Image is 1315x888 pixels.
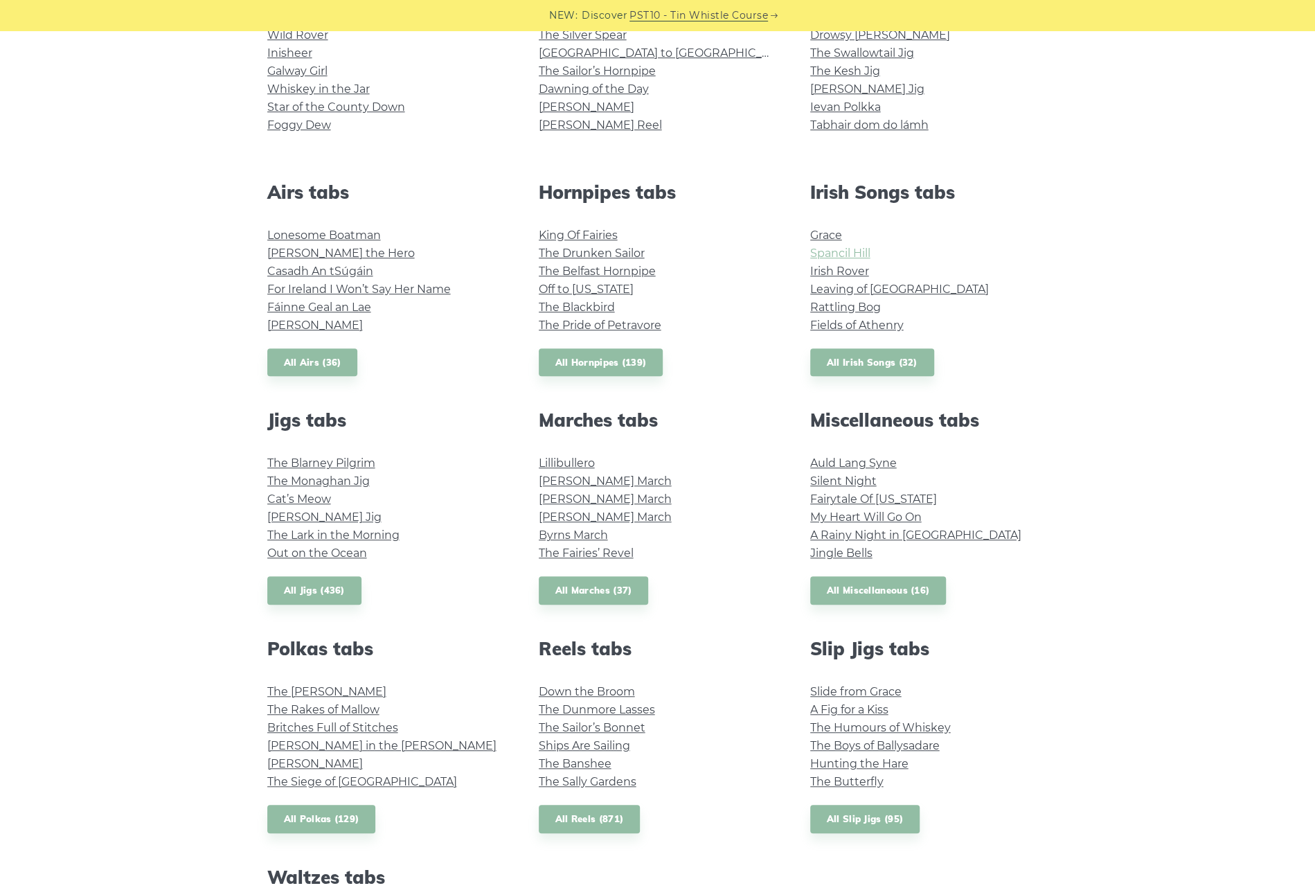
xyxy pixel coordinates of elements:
a: The Kesh Jig [810,64,880,78]
a: Lonesome Boatman [267,229,381,242]
a: Wild Rover [267,28,328,42]
a: All Polkas (129) [267,805,376,833]
a: Ships Are Sailing [539,739,630,752]
a: Slide from Grace [810,685,902,698]
a: Leaving of [GEOGRAPHIC_DATA] [810,283,989,296]
a: [PERSON_NAME] [267,757,363,770]
a: Irish Rover [810,265,869,278]
a: [GEOGRAPHIC_DATA] to [GEOGRAPHIC_DATA] [539,46,794,60]
h2: Irish Songs tabs [810,181,1048,203]
a: Off to [US_STATE] [539,283,634,296]
a: A Rainy Night in [GEOGRAPHIC_DATA] [810,529,1021,542]
a: Silent Night [810,474,877,488]
h2: Waltzes tabs [267,867,506,888]
a: All Airs (36) [267,348,358,377]
a: All Irish Songs (32) [810,348,934,377]
a: [PERSON_NAME] March [539,510,672,524]
h2: Slip Jigs tabs [810,638,1048,659]
a: The Dunmore Lasses [539,703,655,716]
a: King Of Fairies [539,229,618,242]
a: The Humours of Whiskey [810,721,951,734]
h2: Hornpipes tabs [539,181,777,203]
a: [PERSON_NAME] [539,100,634,114]
a: Star of the County Down [267,100,405,114]
a: Lillibullero [539,456,595,470]
a: [PERSON_NAME] Jig [267,510,382,524]
a: Out on the Ocean [267,547,367,560]
a: Auld Lang Syne [810,456,897,470]
h2: Marches tabs [539,409,777,431]
a: PST10 - Tin Whistle Course [629,8,768,24]
a: The [PERSON_NAME] [267,685,386,698]
a: All Slip Jigs (95) [810,805,920,833]
a: A Fig for a Kiss [810,703,888,716]
a: Fields of Athenry [810,319,904,332]
a: The Fairies’ Revel [539,547,634,560]
a: The Sailor’s Bonnet [539,721,645,734]
a: The Rakes of Mallow [267,703,379,716]
a: [PERSON_NAME] Jig [810,82,924,96]
a: [PERSON_NAME] the Hero [267,247,415,260]
a: Dawning of the Day [539,82,649,96]
span: NEW: [549,8,578,24]
a: [PERSON_NAME] in the [PERSON_NAME] [267,739,497,752]
a: Britches Full of Stitches [267,721,398,734]
h2: Airs tabs [267,181,506,203]
a: [PERSON_NAME] March [539,474,672,488]
a: The Monaghan Jig [267,474,370,488]
span: Discover [582,8,627,24]
a: Inisheer [267,46,312,60]
a: [PERSON_NAME] March [539,492,672,506]
a: All Hornpipes (139) [539,348,663,377]
a: The Silver Spear [539,28,627,42]
a: [PERSON_NAME] Reel [539,118,662,132]
a: The Sailor’s Hornpipe [539,64,656,78]
a: Down the Broom [539,685,635,698]
a: The Sally Gardens [539,775,636,788]
a: Hunting the Hare [810,757,909,770]
h2: Miscellaneous tabs [810,409,1048,431]
a: Foggy Dew [267,118,331,132]
a: Casadh An tSúgáin [267,265,373,278]
a: Fáinne Geal an Lae [267,301,371,314]
a: Jingle Bells [810,547,873,560]
a: Fairytale Of [US_STATE] [810,492,937,506]
a: Tabhair dom do lámh [810,118,929,132]
a: Grace [810,229,842,242]
a: The Drunken Sailor [539,247,645,260]
a: All Marches (37) [539,576,649,605]
a: The Lark in the Morning [267,529,400,542]
a: Ievan Polkka [810,100,881,114]
h2: Jigs tabs [267,409,506,431]
a: The Boys of Ballysadare [810,739,940,752]
a: The Butterfly [810,775,884,788]
a: All Reels (871) [539,805,641,833]
a: Rattling Bog [810,301,881,314]
a: For Ireland I Won’t Say Her Name [267,283,451,296]
a: The Blarney Pilgrim [267,456,375,470]
h2: Polkas tabs [267,638,506,659]
a: Cat’s Meow [267,492,331,506]
a: The Blackbird [539,301,615,314]
a: The Banshee [539,757,611,770]
a: [PERSON_NAME] [267,319,363,332]
a: Drowsy [PERSON_NAME] [810,28,950,42]
a: Spancil Hill [810,247,870,260]
a: The Swallowtail Jig [810,46,914,60]
a: Byrns March [539,529,608,542]
a: All Miscellaneous (16) [810,576,947,605]
a: The Pride of Petravore [539,319,661,332]
a: The Belfast Hornpipe [539,265,656,278]
h2: Reels tabs [539,638,777,659]
a: Whiskey in the Jar [267,82,370,96]
a: Galway Girl [267,64,328,78]
a: All Jigs (436) [267,576,361,605]
a: The Siege of [GEOGRAPHIC_DATA] [267,775,457,788]
a: My Heart Will Go On [810,510,922,524]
